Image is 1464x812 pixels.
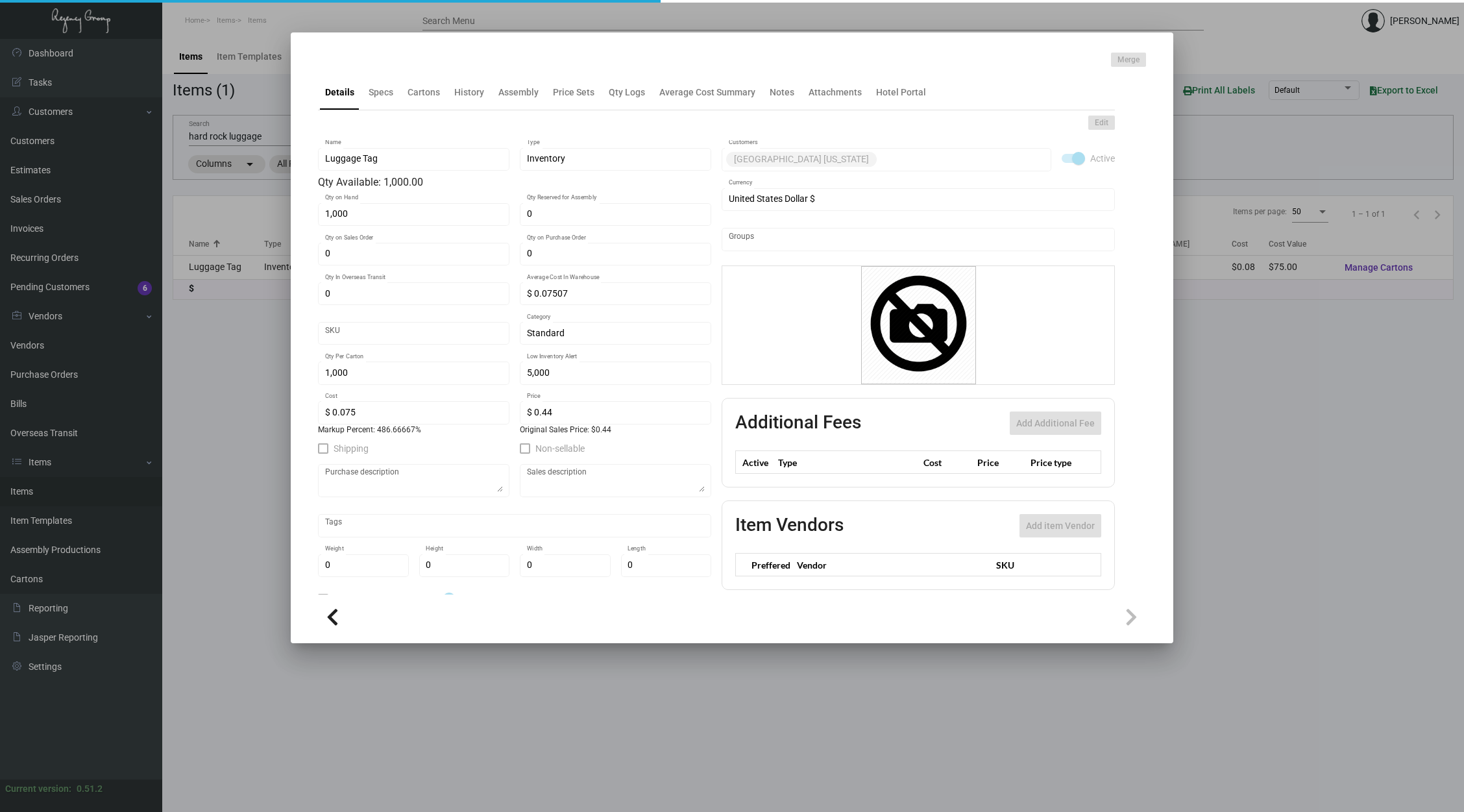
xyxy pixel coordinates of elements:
th: Type [775,451,920,474]
input: Add new.. [879,154,1045,165]
div: Price Sets [553,86,594,99]
th: Price type [1027,451,1086,474]
span: Is Service [334,591,371,607]
div: Notes [770,86,794,99]
div: Cartons [408,86,440,99]
div: Average Cost Summary [659,86,755,99]
div: History [454,86,484,99]
div: Qty Available: 1,000.00 [318,175,711,190]
div: Specs [369,86,393,99]
th: Active [736,451,775,474]
span: Merge [1117,55,1140,66]
input: Add new.. [729,234,1108,245]
div: 0.51.2 [77,782,103,796]
div: Details [325,86,354,99]
mat-chip: [GEOGRAPHIC_DATA] [US_STATE] [726,152,877,167]
div: Assembly [498,86,539,99]
h2: Additional Fees [735,412,861,435]
span: Active [1090,151,1115,166]
span: Add item Vendor [1026,521,1095,531]
span: Non-sellable [535,441,585,456]
th: SKU [990,554,1101,576]
th: Price [974,451,1027,474]
div: Qty Logs [609,86,645,99]
h2: Item Vendors [735,514,844,537]
button: Merge [1111,53,1146,67]
span: Tax is active [461,591,509,607]
div: Attachments [809,86,862,99]
div: Hotel Portal [876,86,926,99]
th: Vendor [790,554,990,576]
button: Add item Vendor [1019,514,1101,537]
th: Cost [920,451,973,474]
button: Edit [1088,116,1115,130]
div: Current version: [5,782,71,796]
span: Edit [1095,117,1108,129]
span: Add Additional Fee [1016,418,1095,428]
span: Shipping [334,441,369,456]
th: Preffered [736,554,791,576]
button: Add Additional Fee [1010,412,1101,435]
